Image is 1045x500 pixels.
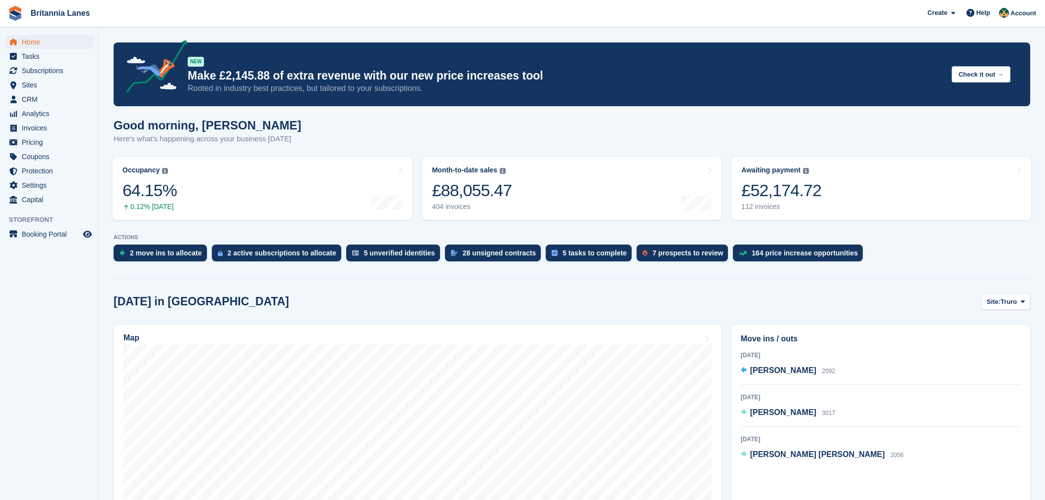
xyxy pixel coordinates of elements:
a: menu [5,150,93,164]
div: 112 invoices [741,203,821,211]
div: 64.15% [122,180,177,201]
span: Home [22,35,81,49]
span: Protection [22,164,81,178]
div: 164 price increase opportunities [752,249,858,257]
div: £88,055.47 [432,180,512,201]
span: Subscriptions [22,64,81,78]
img: verify_identity-adf6edd0f0f0b5bbfe63781bf79b02c33cf7c696d77639b501bdc392416b5a36.svg [352,250,359,256]
a: 2 move ins to allocate [114,245,212,266]
span: Analytics [22,107,81,121]
span: Capital [22,193,81,207]
a: Britannia Lanes [27,5,94,21]
span: Tasks [22,49,81,63]
a: 2 active subscriptions to allocate [212,245,346,266]
h1: Good morning, [PERSON_NAME] [114,119,301,132]
div: NEW [188,57,204,67]
span: [PERSON_NAME] [750,366,816,375]
a: menu [5,193,93,207]
div: 7 prospects to review [652,249,723,257]
span: Site: [987,297,1001,307]
img: icon-info-grey-7440780725fd019a000dd9b08b2336e03edf1995a4989e88bcd33f0948082b44.svg [500,168,506,174]
span: Help [976,8,990,18]
p: Rooted in industry best practices, but tailored to your subscriptions. [188,83,944,94]
span: Booking Portal [22,227,81,241]
a: menu [5,35,93,49]
a: 5 unverified identities [346,245,445,266]
span: 3017 [822,410,835,417]
h2: Move ins / outs [741,333,1021,345]
a: Awaiting payment £52,174.72 112 invoices [731,157,1031,220]
a: menu [5,64,93,78]
span: Sites [22,78,81,92]
button: Check it out → [952,66,1010,83]
div: 2 active subscriptions to allocate [228,249,336,257]
a: menu [5,227,93,241]
img: price-adjustments-announcement-icon-8257ccfd72463d97f412b2fc003d46551f7dbcb40ab6d574587a9cd5c0d94... [118,40,187,96]
img: stora-icon-8386f47178a22dfd0bd8f6a31ec36ba5ce8667c1dd55bd0f319d3a0aa187defe.svg [8,6,23,21]
span: [PERSON_NAME] [PERSON_NAME] [750,450,885,458]
span: Truro [1001,297,1017,307]
span: Settings [22,178,81,192]
div: Month-to-date sales [432,166,497,174]
div: [DATE] [741,393,1021,402]
a: Month-to-date sales £88,055.47 404 invoices [422,157,722,220]
span: Invoices [22,121,81,135]
a: 28 unsigned contracts [445,245,546,266]
a: menu [5,92,93,106]
span: [PERSON_NAME] [750,408,816,417]
a: 7 prospects to review [637,245,733,266]
div: Awaiting payment [741,166,801,174]
a: [PERSON_NAME] [PERSON_NAME] 2056 [741,449,904,461]
img: price_increase_opportunities-93ffe204e8149a01c8c9dc8f82e8f89637d9d84a8eef4429ea346261dce0b2c0.svg [739,251,747,255]
span: Account [1010,8,1036,18]
div: 28 unsigned contracts [463,249,536,257]
a: menu [5,121,93,135]
div: 5 tasks to complete [563,249,627,257]
img: move_ins_to_allocate_icon-fdf77a2bb77ea45bf5b3d319d69a93e2d87916cf1d5bf7949dd705db3b84f3ca.svg [120,250,125,256]
img: task-75834270c22a3079a89374b754ae025e5fb1db73e45f91037f5363f120a921f8.svg [552,250,558,256]
img: contract_signature_icon-13c848040528278c33f63329250d36e43548de30e8caae1d1a13099fd9432cc5.svg [451,250,458,256]
img: active_subscription_to_allocate_icon-d502201f5373d7db506a760aba3b589e785aa758c864c3986d89f69b8ff3... [218,250,223,256]
button: Site: Truro [981,293,1030,310]
div: 2 move ins to allocate [130,249,202,257]
div: [DATE] [741,435,1021,444]
a: menu [5,107,93,121]
div: 404 invoices [432,203,512,211]
span: Pricing [22,135,81,149]
span: Create [927,8,947,18]
img: Nathan Kellow [999,8,1009,18]
p: ACTIONS [114,234,1030,241]
img: icon-info-grey-7440780725fd019a000dd9b08b2336e03edf1995a4989e88bcd33f0948082b44.svg [162,168,168,174]
h2: [DATE] in [GEOGRAPHIC_DATA] [114,295,289,308]
a: menu [5,178,93,192]
a: menu [5,164,93,178]
a: menu [5,78,93,92]
div: 0.12% [DATE] [122,203,177,211]
div: £52,174.72 [741,180,821,201]
h2: Map [123,333,139,342]
span: 2092 [822,368,835,375]
a: 5 tasks to complete [546,245,637,266]
p: Here's what's happening across your business [DATE] [114,133,301,145]
div: [DATE] [741,351,1021,360]
span: 2056 [890,452,904,458]
span: Storefront [9,215,98,225]
div: Occupancy [122,166,160,174]
p: Make £2,145.88 of extra revenue with our new price increases tool [188,69,944,83]
a: Occupancy 64.15% 0.12% [DATE] [113,157,412,220]
div: 5 unverified identities [364,249,435,257]
a: menu [5,49,93,63]
img: icon-info-grey-7440780725fd019a000dd9b08b2336e03edf1995a4989e88bcd33f0948082b44.svg [803,168,809,174]
span: CRM [22,92,81,106]
a: 164 price increase opportunities [733,245,868,266]
a: [PERSON_NAME] 2092 [741,365,835,377]
img: prospect-51fa495bee0391a8d652442698ab0144808aea92771e9ea1ae160a38d050c398.svg [643,250,647,256]
a: menu [5,135,93,149]
a: Preview store [81,228,93,240]
a: [PERSON_NAME] 3017 [741,407,835,419]
span: Coupons [22,150,81,164]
